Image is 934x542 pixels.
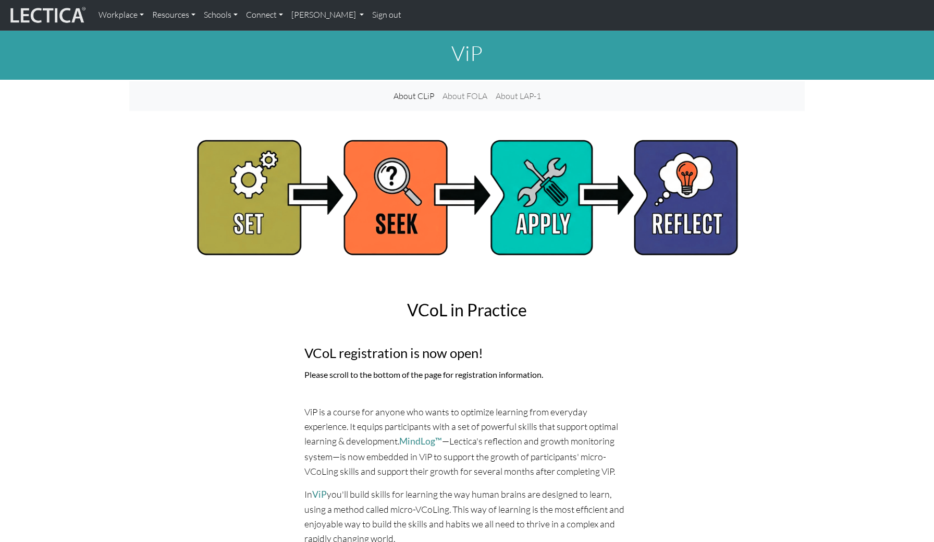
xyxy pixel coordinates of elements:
a: [PERSON_NAME] [287,4,368,26]
a: About FOLA [438,85,491,107]
a: Connect [242,4,287,26]
a: ViP [312,489,327,500]
a: MindLog™ [399,436,442,447]
img: Ad image [192,136,742,258]
h1: ViP [129,41,805,66]
img: lecticalive [8,5,86,25]
a: Sign out [368,4,405,26]
p: ViP is a course for anyone who wants to optimize learning from everyday experience. It equips par... [304,404,630,478]
h2: VCoL in Practice [304,300,630,320]
a: About CLiP [389,85,438,107]
a: Schools [200,4,242,26]
h3: VCoL registration is now open! [304,345,630,361]
a: Resources [148,4,200,26]
a: About LAP-1 [491,85,545,107]
a: Workplace [94,4,148,26]
h6: Please scroll to the bottom of the page for registration information. [304,369,630,379]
